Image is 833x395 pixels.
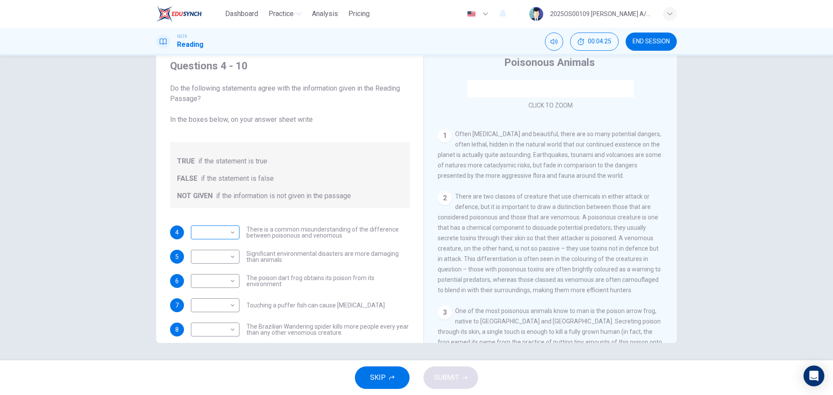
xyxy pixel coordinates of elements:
[529,7,543,21] img: Profile picture
[170,59,410,73] h4: Questions 4 - 10
[177,39,203,50] h1: Reading
[438,193,661,294] span: There are two classes of creature that use chemicals in either attack or defence, but it is impor...
[201,173,274,184] span: if the statement is false
[156,5,222,23] a: EduSynch logo
[633,38,670,45] span: END SESSION
[348,9,370,19] span: Pricing
[550,9,653,19] div: 2025OS00109 [PERSON_NAME] A/P SWATHESAM
[175,302,179,308] span: 7
[246,302,385,308] span: Touching a puffer fish can cause [MEDICAL_DATA]
[504,55,595,69] h4: Poisonous Animals
[570,33,619,51] div: Hide
[570,33,619,51] button: 00:04:25
[246,323,410,336] span: The Brazilian Wandering spider kills more people every year than any other venomous creature.
[156,5,202,23] img: EduSynch logo
[170,83,410,125] span: Do the following statements agree with the information given in the Reading Passage? In the boxes...
[246,251,410,263] span: Significant environmental disasters are more damaging than animals
[222,6,262,22] button: Dashboard
[438,191,452,205] div: 2
[175,278,179,284] span: 6
[175,326,179,333] span: 8
[177,33,187,39] span: IELTS
[225,9,258,19] span: Dashboard
[216,191,351,201] span: if the information is not given in the passage
[345,6,373,22] button: Pricing
[198,156,267,166] span: if the statement is true
[308,6,341,22] button: Analysis
[438,307,662,387] span: One of the most poisonous animals know to man is the poison arrow frog, native to [GEOGRAPHIC_DAT...
[438,129,452,143] div: 1
[312,9,338,19] span: Analysis
[177,173,197,184] span: FALSE
[370,372,386,384] span: SKIP
[466,11,477,17] img: en
[246,226,410,238] span: There is a common misunderstanding of the difference between poisonous and venomous
[545,33,563,51] div: Mute
[265,6,305,22] button: Practice
[588,38,611,45] span: 00:04:25
[246,275,410,287] span: The poison dart frog obtains its poison from its environment
[269,9,294,19] span: Practice
[438,131,661,179] span: Often [MEDICAL_DATA] and beautiful, there are so many potential dangers, often lethal, hidden in ...
[355,366,410,389] button: SKIP
[803,366,824,386] div: Open Intercom Messenger
[177,191,213,201] span: NOT GIVEN
[175,229,179,235] span: 4
[438,306,452,320] div: 3
[177,156,195,166] span: TRUE
[626,33,677,51] button: END SESSION
[175,254,179,260] span: 5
